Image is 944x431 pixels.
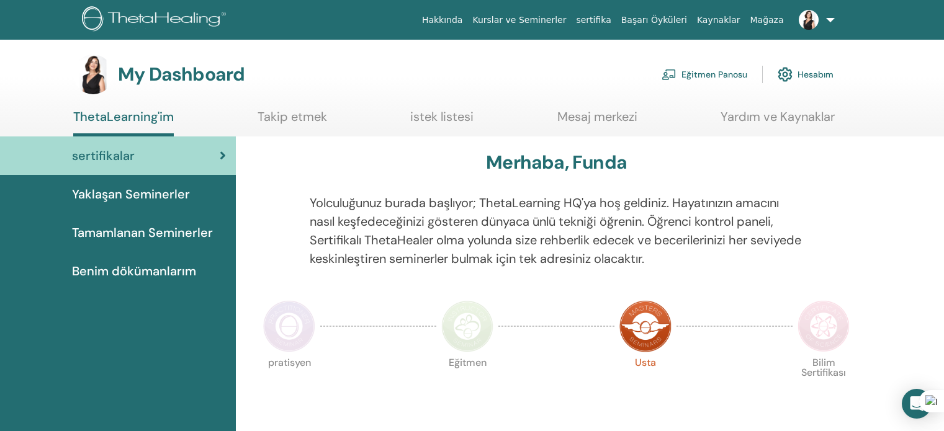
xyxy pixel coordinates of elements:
a: sertifika [571,9,616,32]
img: chalkboard-teacher.svg [662,69,677,80]
img: Practitioner [263,300,315,352]
h3: My Dashboard [118,63,245,86]
a: ThetaLearning'im [73,109,174,136]
div: Open Intercom Messenger [902,389,932,419]
a: Mağaza [745,9,788,32]
a: Takip etmek [258,109,327,133]
a: istek listesi [410,109,474,133]
a: Mesaj merkezi [557,109,637,133]
img: Certificate of Science [798,300,850,352]
img: cog.svg [778,64,793,85]
a: Yardım ve Kaynaklar [721,109,835,133]
p: Usta [619,358,672,410]
a: Eğitmen Panosu [662,61,747,88]
img: Master [619,300,672,352]
a: Kaynaklar [692,9,745,32]
span: Benim dökümanlarım [72,262,196,280]
img: default.jpg [73,55,113,94]
p: Yolculuğunuz burada başlıyor; ThetaLearning HQ'ya hoş geldiniz. Hayatınızın amacını nasıl keşfede... [310,193,804,268]
h3: Merhaba, Funda [486,151,627,174]
span: Tamamlanan Seminerler [72,223,213,242]
p: Bilim Sertifikası [798,358,850,410]
img: logo.png [82,6,230,34]
img: Instructor [441,300,493,352]
span: Yaklaşan Seminerler [72,185,190,203]
a: Başarı Öyküleri [616,9,692,32]
img: default.jpg [799,10,819,30]
p: Eğitmen [441,358,493,410]
a: Kurslar ve Seminerler [467,9,571,32]
a: Hakkında [417,9,468,32]
p: pratisyen [263,358,315,410]
a: Hesabım [778,61,834,88]
span: sertifikalar [72,146,135,165]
